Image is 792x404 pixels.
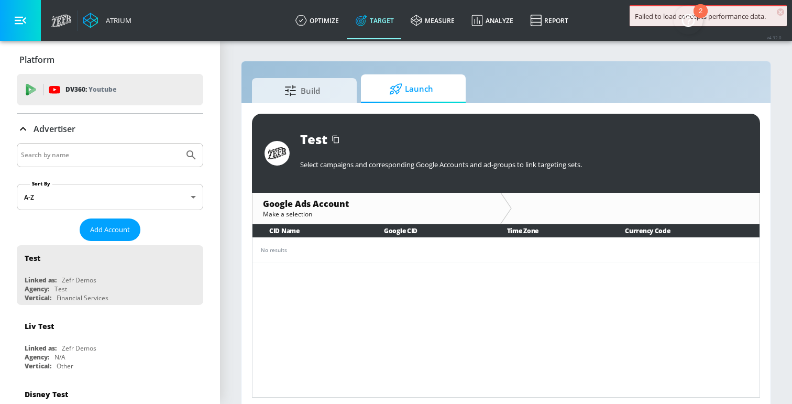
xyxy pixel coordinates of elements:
div: Failed to load concepts performance data. [635,12,782,21]
div: Platform [17,45,203,74]
span: Build [262,78,342,103]
div: N/A [54,353,65,362]
div: Agency: [25,353,49,362]
div: Zefr Demos [62,276,96,285]
div: A-Z [17,184,203,210]
div: Vertical: [25,293,51,302]
div: Google Ads Account [263,198,490,210]
th: Time Zone [490,224,609,237]
div: No results [261,246,751,254]
p: Youtube [89,84,116,95]
a: optimize [287,2,347,39]
div: Liv Test [25,321,54,331]
div: TestLinked as:Zefr DemosAgency:TestVertical:Financial Services [17,245,203,305]
div: Zefr Demos [62,344,96,353]
th: CID Name [252,224,367,237]
div: Disney Test [25,389,68,399]
p: Platform [19,54,54,65]
span: v 4.32.0 [767,35,782,40]
label: Sort By [30,180,52,187]
div: Make a selection [263,210,490,219]
div: Test [25,253,40,263]
div: Atrium [102,16,131,25]
a: Analyze [463,2,522,39]
div: Test [54,285,67,293]
div: DV360: Youtube [17,74,203,105]
div: Test [300,130,327,148]
div: Liv TestLinked as:Zefr DemosAgency:N/AVertical:Other [17,313,203,373]
p: DV360: [65,84,116,95]
a: Target [347,2,402,39]
div: Linked as: [25,344,57,353]
th: Currency Code [608,224,760,237]
p: Advertiser [34,123,75,135]
span: Add Account [90,224,130,236]
button: Add Account [80,219,140,241]
div: Advertiser [17,114,203,144]
input: Search by name [21,148,180,162]
div: Linked as: [25,276,57,285]
div: Financial Services [57,293,108,302]
a: Report [522,2,577,39]
a: Atrium [83,13,131,28]
a: measure [402,2,463,39]
div: Other [57,362,73,370]
button: Open Resource Center, 2 new notifications [674,5,703,35]
p: Select campaigns and corresponding Google Accounts and ad-groups to link targeting sets. [300,160,747,169]
div: Google Ads AccountMake a selection [252,193,500,224]
div: 2 [699,11,702,25]
span: × [777,8,784,16]
th: Google CID [367,224,490,237]
div: Vertical: [25,362,51,370]
span: Launch [371,77,451,102]
div: Agency: [25,285,49,293]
